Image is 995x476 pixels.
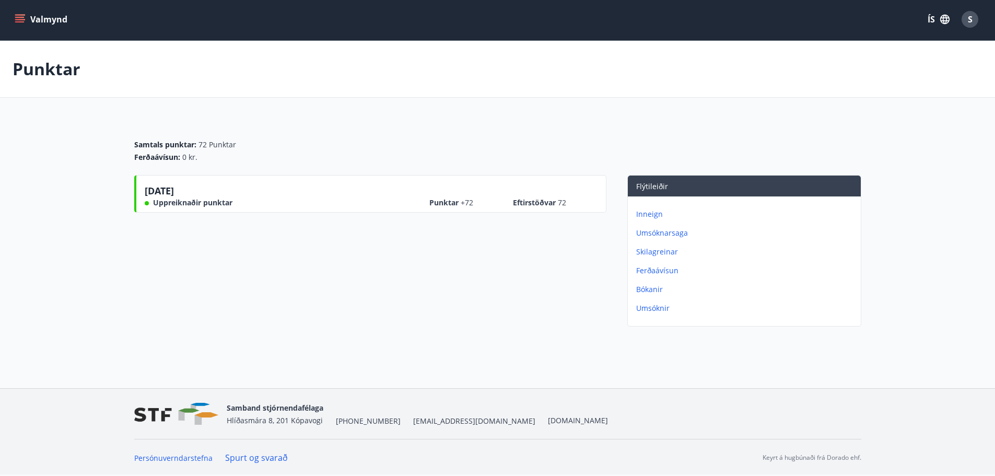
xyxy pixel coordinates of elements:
[153,198,232,208] span: Uppreiknaðir punktar
[13,57,80,80] p: Punktar
[636,247,857,257] p: Skilagreinar
[548,415,608,425] a: [DOMAIN_NAME]
[636,228,857,238] p: Umsóknarsaga
[198,140,236,150] span: 72 Punktar
[763,453,861,462] p: Keyrt á hugbúnaði frá Dorado ehf.
[145,184,174,201] span: [DATE]
[513,198,566,208] span: Eftirstöðvar
[636,209,857,219] p: Inneign
[13,10,72,29] button: menu
[134,453,213,463] a: Persónuverndarstefna
[636,265,857,276] p: Ferðaávísun
[957,7,982,32] button: S
[134,403,218,425] img: vjCaq2fThgY3EUYqSgpjEiBg6WP39ov69hlhuPVN.png
[429,198,482,208] span: Punktar
[336,416,401,426] span: [PHONE_NUMBER]
[413,416,535,426] span: [EMAIL_ADDRESS][DOMAIN_NAME]
[225,452,288,463] a: Spurt og svarað
[636,284,857,295] p: Bókanir
[134,152,180,162] span: Ferðaávísun :
[968,14,973,25] span: S
[636,303,857,314] p: Umsóknir
[636,181,668,191] span: Flýtileiðir
[461,198,473,207] span: +72
[227,415,323,425] span: Hlíðasmára 8, 201 Kópavogi
[227,403,323,413] span: Samband stjórnendafélaga
[182,152,197,162] span: 0 kr.
[922,10,955,29] button: ÍS
[558,198,566,207] span: 72
[134,140,196,150] span: Samtals punktar :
